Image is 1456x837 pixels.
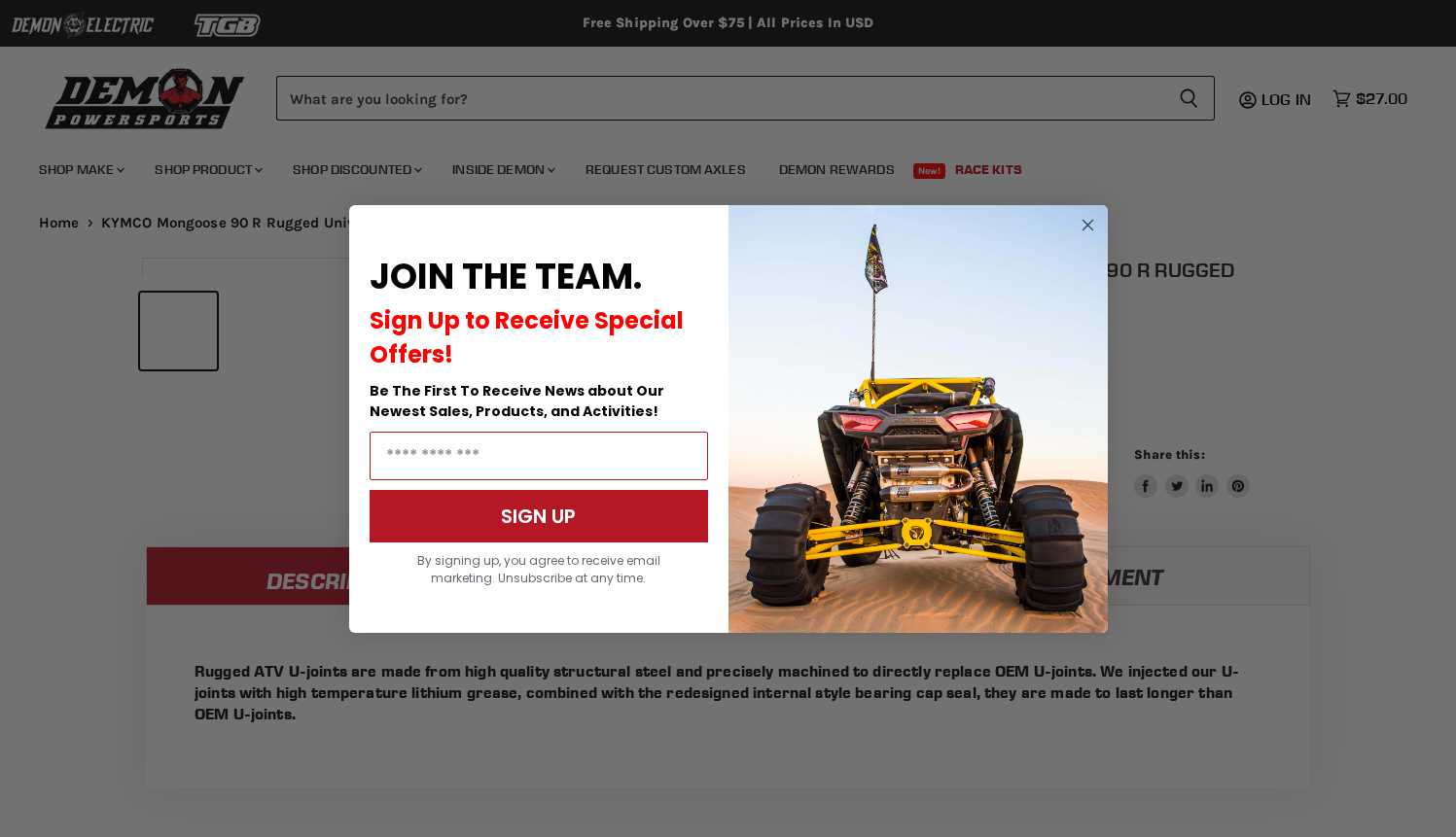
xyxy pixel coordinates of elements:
[370,490,708,542] button: SIGN UP
[370,252,642,301] span: JOIN THE TEAM.
[370,381,664,421] span: Be The First To Receive News about Our Newest Sales, Products, and Activities!
[370,304,684,370] span: Sign Up to Receive Special Offers!
[728,205,1108,633] img: a9095488-b6e7-41ba-879d-588abfab540b.jpeg
[417,552,660,586] span: By signing up, you agree to receive email marketing. Unsubscribe at any time.
[370,432,708,480] input: Email Address
[1076,213,1100,237] button: Close dialog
